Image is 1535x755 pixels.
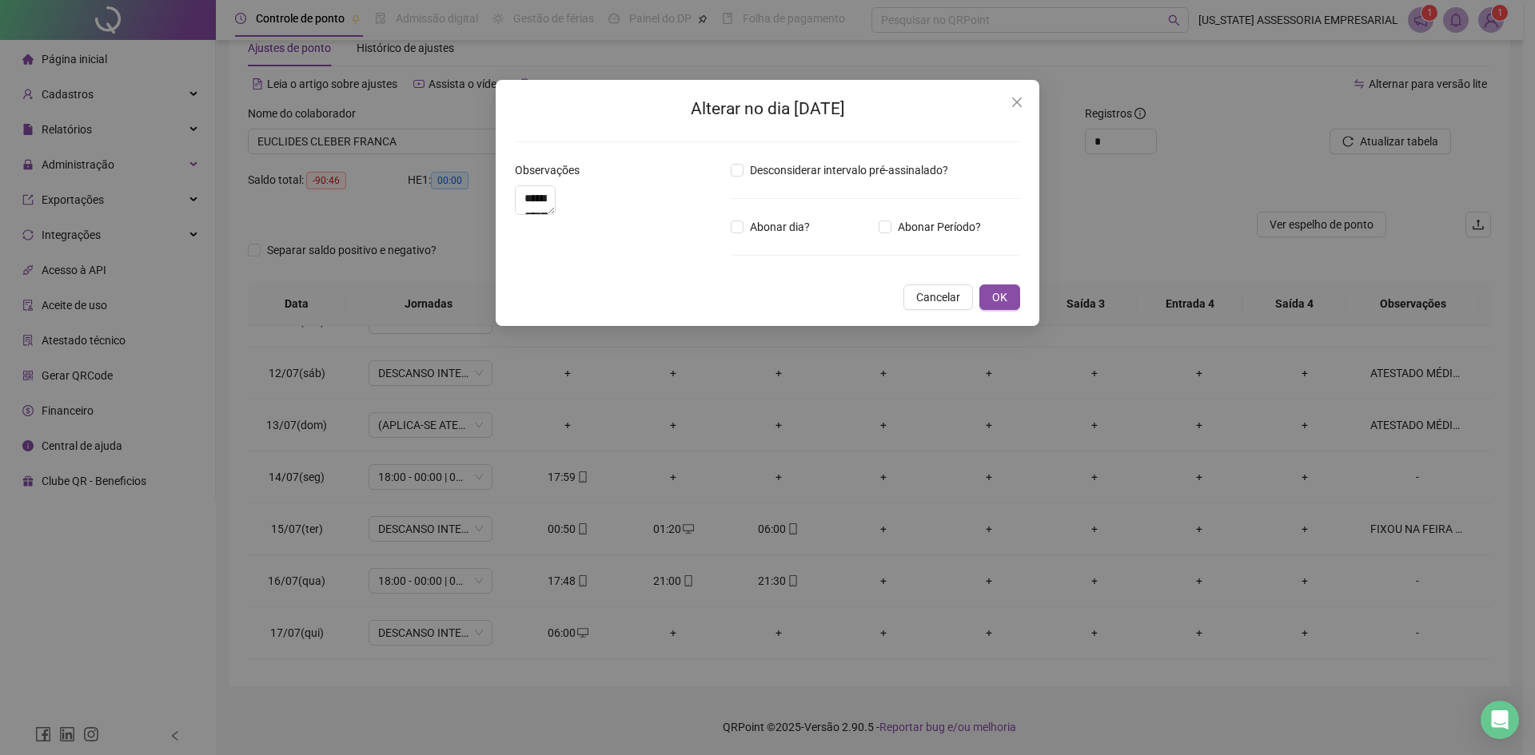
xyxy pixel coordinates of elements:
[515,161,590,179] label: Observações
[916,288,960,306] span: Cancelar
[744,161,955,179] span: Desconsiderar intervalo pré-assinalado?
[979,284,1020,310] button: OK
[515,96,1020,122] h2: Alterar no dia [DATE]
[903,284,973,310] button: Cancelar
[1004,89,1030,115] button: Close
[744,218,816,236] span: Abonar dia?
[992,288,1007,306] span: OK
[1011,96,1023,109] span: close
[1481,701,1519,739] div: Open Intercom Messenger
[891,218,987,236] span: Abonar Período?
